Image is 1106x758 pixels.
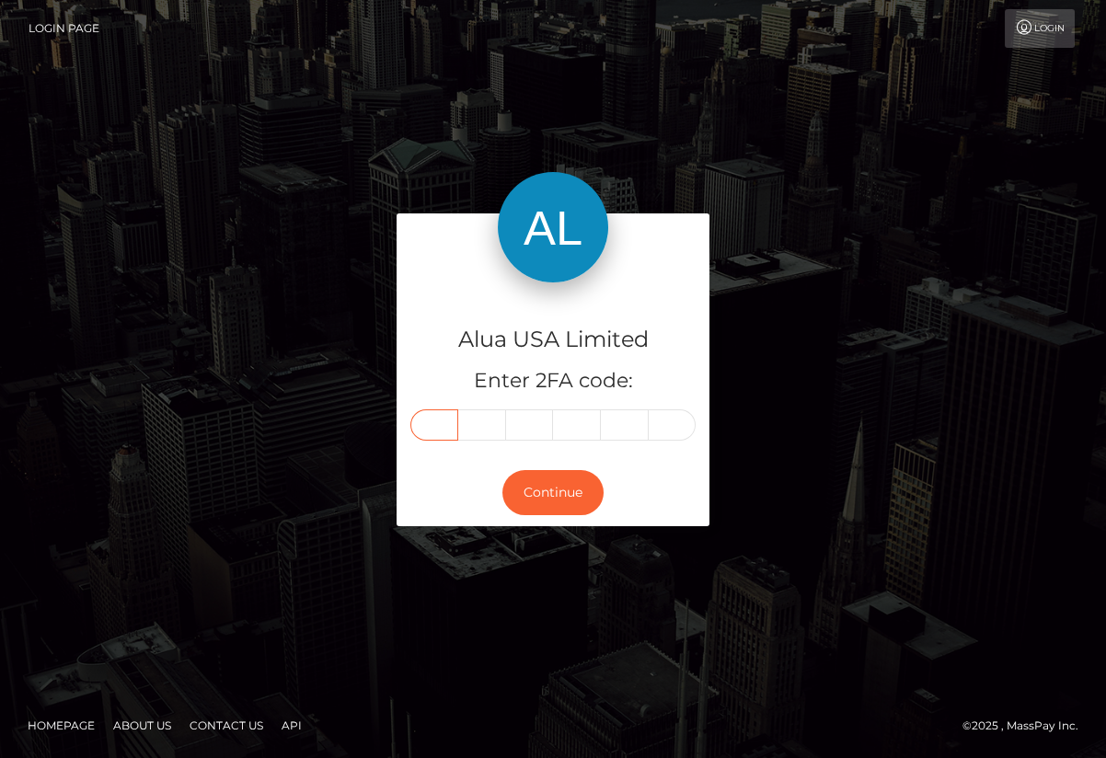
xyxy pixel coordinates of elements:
[274,711,309,740] a: API
[20,711,102,740] a: Homepage
[410,367,696,396] h5: Enter 2FA code:
[502,470,604,515] button: Continue
[106,711,179,740] a: About Us
[410,324,696,356] h4: Alua USA Limited
[29,9,99,48] a: Login Page
[962,716,1092,736] div: © 2025 , MassPay Inc.
[498,172,608,282] img: Alua USA Limited
[182,711,271,740] a: Contact Us
[1005,9,1075,48] a: Login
